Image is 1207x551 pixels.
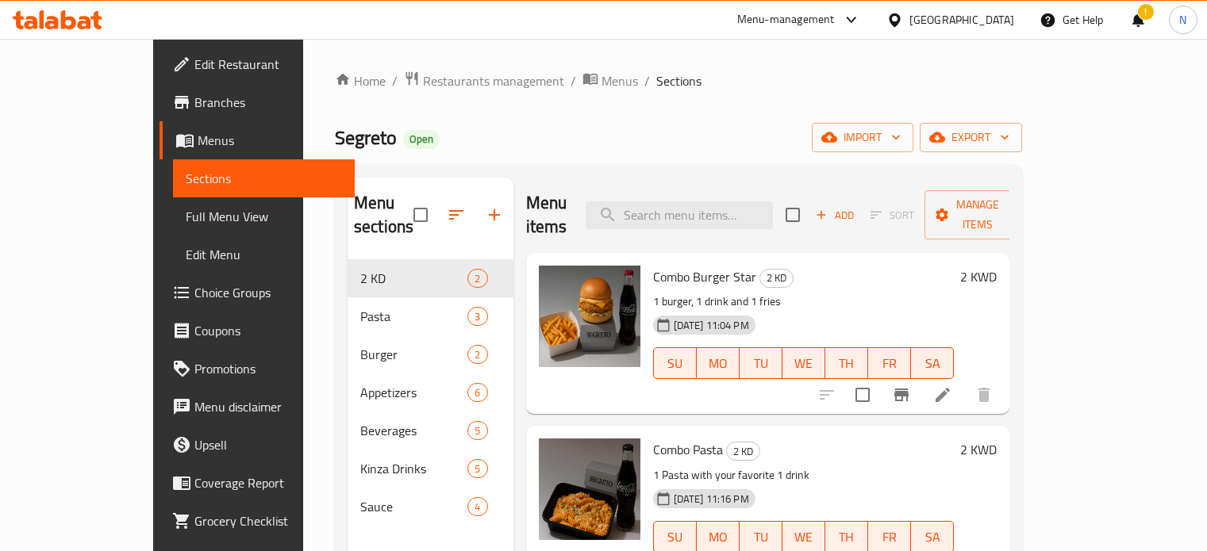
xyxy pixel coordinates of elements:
span: Kinza Drinks [360,459,467,478]
span: export [932,128,1009,147]
div: Sauce4 [348,488,513,526]
span: Sections [186,169,342,188]
span: Add item [809,203,860,228]
button: MO [697,347,740,379]
h6: 2 KWD [960,438,997,461]
span: Menu disclaimer [194,397,342,416]
span: SU [660,526,690,549]
span: Open [403,132,440,146]
a: Grocery Checklist [160,502,355,540]
span: Coverage Report [194,473,342,492]
div: Pasta3 [348,297,513,335]
button: Manage items [924,190,1031,239]
div: items [467,459,487,478]
span: Add [813,206,856,224]
span: Menus [198,131,342,150]
div: Burger2 [348,335,513,373]
span: WE [789,352,819,375]
span: Beverages [360,421,467,440]
span: 5 [468,461,486,476]
span: Sort sections [437,196,475,234]
a: Edit Restaurant [160,45,355,83]
h2: Menu sections [354,191,413,239]
button: import [812,123,913,152]
a: Menus [160,121,355,159]
span: [DATE] 11:04 PM [667,318,755,333]
button: FR [868,347,911,379]
a: Sections [173,159,355,197]
span: [DATE] 11:16 PM [667,492,755,507]
span: TH [832,352,862,375]
span: Select to update [846,378,879,411]
span: Appetizers [360,383,467,402]
div: items [467,421,487,440]
p: 1 burger, 1 drink and 1 fries [653,292,955,312]
button: export [920,123,1022,152]
a: Promotions [160,350,355,388]
input: search [586,201,773,229]
span: import [825,128,901,147]
button: TH [825,347,868,379]
span: Promotions [194,359,342,378]
span: SA [917,352,948,375]
div: items [467,345,487,364]
a: Full Menu View [173,197,355,235]
span: Restaurants management [423,71,564,90]
span: MO [703,526,733,549]
div: Appetizers6 [348,373,513,411]
span: Branches [194,93,342,112]
a: Edit Menu [173,235,355,274]
span: 2 KD [360,269,467,288]
span: TH [832,526,862,549]
a: Home [335,71,386,90]
span: WE [789,526,819,549]
div: Burger [360,345,467,364]
a: Branches [160,83,355,121]
div: Kinza Drinks5 [348,450,513,488]
nav: breadcrumb [335,71,1022,91]
span: Manage items [937,195,1018,235]
li: / [392,71,398,90]
span: Pasta [360,307,467,326]
div: 2 KD [726,442,760,461]
img: Combo Burger Star [539,266,640,367]
nav: Menu sections [348,253,513,532]
span: Sections [656,71,702,90]
div: items [467,383,487,402]
button: WE [782,347,825,379]
span: Edit Menu [186,245,342,264]
span: FR [874,352,905,375]
div: Open [403,130,440,149]
h6: 2 KWD [960,266,997,288]
span: TU [746,352,776,375]
span: Select section first [860,203,924,228]
span: MO [703,352,733,375]
span: 2 KD [760,269,793,287]
button: Add section [475,196,513,234]
li: / [644,71,650,90]
button: TU [740,347,782,379]
span: 5 [468,423,486,438]
span: FR [874,526,905,549]
span: N [1179,11,1186,29]
span: Combo Burger Star [653,265,756,289]
button: SU [653,347,697,379]
span: Combo Pasta [653,438,723,461]
img: Combo Pasta [539,438,640,540]
div: Beverages5 [348,411,513,450]
span: Sauce [360,497,467,516]
div: Menu-management [737,10,835,29]
a: Edit menu item [933,385,952,404]
a: Coverage Report [160,464,355,502]
span: 4 [468,499,486,515]
div: items [467,307,487,326]
span: Full Menu View [186,207,342,226]
button: Add [809,203,860,228]
p: 1 Pasta with your favorite 1 drink [653,465,955,485]
a: Restaurants management [404,71,564,91]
